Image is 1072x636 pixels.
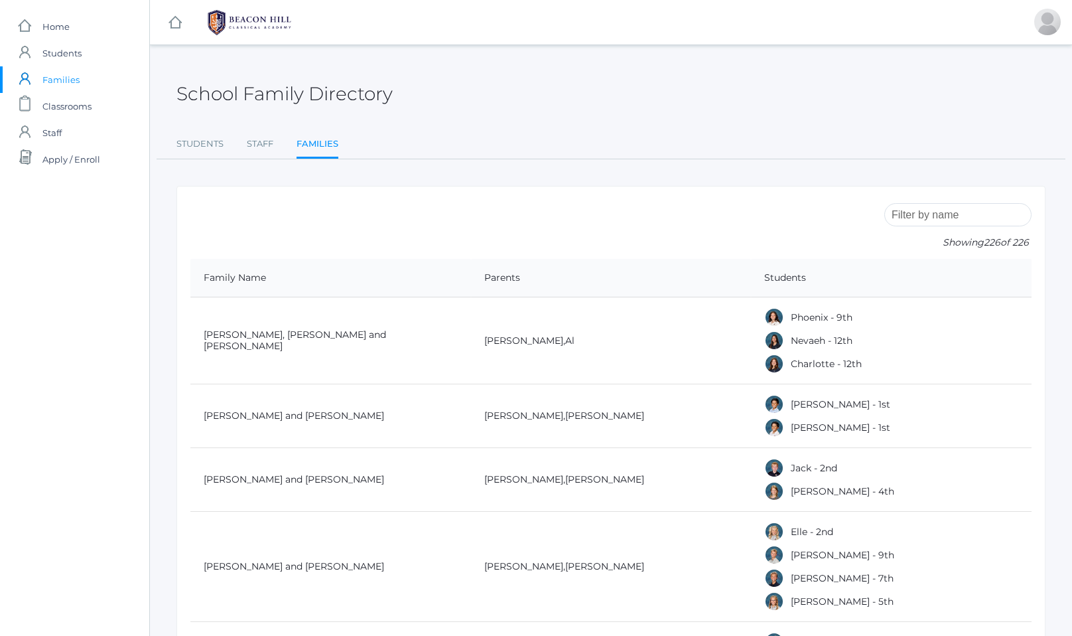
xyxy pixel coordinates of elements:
[297,131,338,159] a: Families
[42,40,82,66] span: Students
[471,384,752,448] td: ,
[791,485,894,497] a: [PERSON_NAME] - 4th
[176,131,224,157] a: Students
[791,311,852,323] a: Phoenix - 9th
[791,358,862,370] a: Charlotte - 12th
[791,398,890,410] a: [PERSON_NAME] - 1st
[247,131,273,157] a: Staff
[791,549,894,561] a: [PERSON_NAME] - 9th
[42,119,62,146] span: Staff
[565,473,644,485] a: [PERSON_NAME]
[764,394,784,414] div: Dominic Abrea
[764,568,784,588] div: Cole Albanese
[484,335,563,347] a: [PERSON_NAME]
[791,572,894,584] a: [PERSON_NAME] - 7th
[471,259,752,297] th: Parents
[42,93,92,119] span: Classrooms
[884,236,1032,250] p: Showing of 226
[204,560,384,572] a: [PERSON_NAME] and [PERSON_NAME]
[565,410,644,422] a: [PERSON_NAME]
[764,418,784,437] div: Grayson Abrea
[791,462,837,474] a: Jack - 2nd
[204,473,384,485] a: [PERSON_NAME] and [PERSON_NAME]
[764,354,784,374] div: Charlotte Abdulla
[484,473,563,485] a: [PERSON_NAME]
[984,236,1000,248] span: 226
[200,6,299,39] img: 1_BHCALogos-05.png
[764,307,784,327] div: Phoenix Abdulla
[204,329,386,352] a: [PERSON_NAME], [PERSON_NAME] and [PERSON_NAME]
[484,410,563,422] a: [PERSON_NAME]
[42,146,100,173] span: Apply / Enroll
[471,512,752,622] td: ,
[1034,9,1061,35] div: Peter Dishchekenian
[764,458,784,478] div: Jack Adams
[471,297,752,384] td: ,
[484,560,563,572] a: [PERSON_NAME]
[764,522,784,542] div: Elle Albanese
[176,84,393,104] h2: School Family Directory
[764,592,784,611] div: Paige Albanese
[565,560,644,572] a: [PERSON_NAME]
[204,410,384,422] a: [PERSON_NAME] and [PERSON_NAME]
[751,259,1032,297] th: Students
[791,422,890,434] a: [PERSON_NAME] - 1st
[190,259,471,297] th: Family Name
[42,66,80,93] span: Families
[791,526,833,538] a: Elle - 2nd
[884,203,1032,226] input: Filter by name
[764,481,784,501] div: Amelia Adams
[791,596,894,607] a: [PERSON_NAME] - 5th
[471,448,752,512] td: ,
[764,331,784,351] div: Nevaeh Abdulla
[42,13,70,40] span: Home
[764,545,784,565] div: Logan Albanese
[565,335,574,347] a: Al
[791,335,852,347] a: Nevaeh - 12th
